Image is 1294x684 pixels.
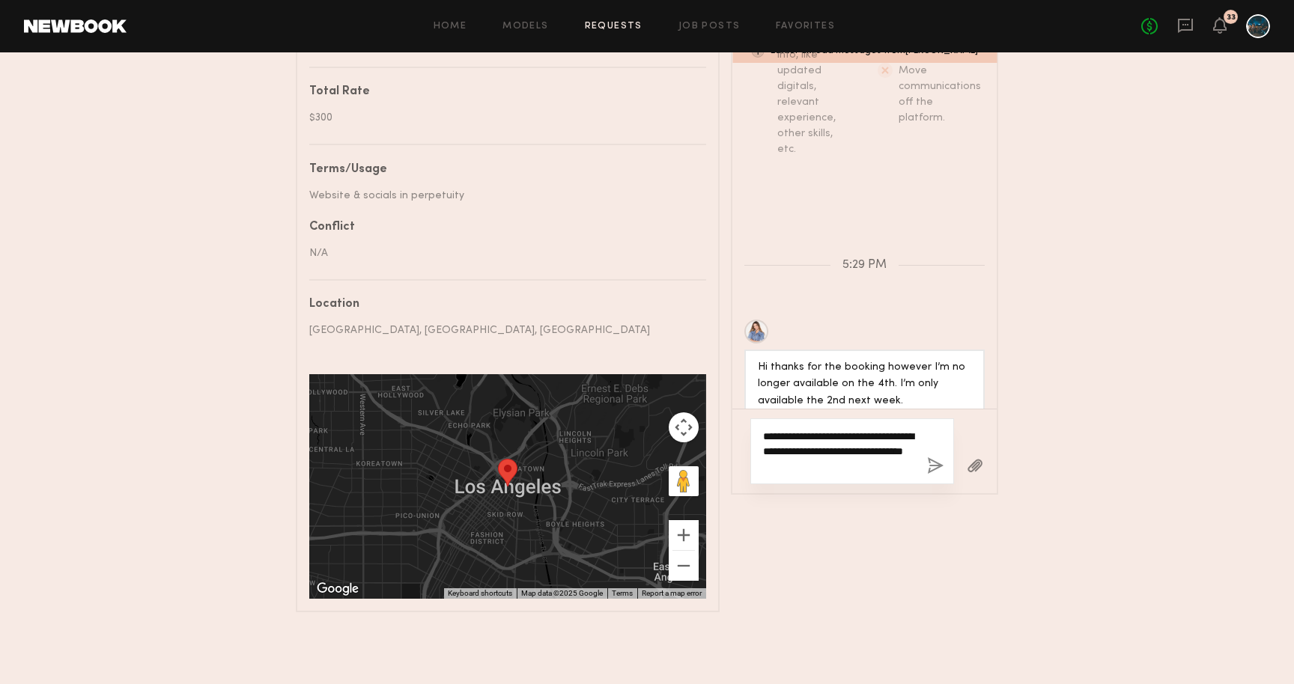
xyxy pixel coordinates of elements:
[899,66,981,123] span: Move communications off the platform.
[448,588,512,599] button: Keyboard shortcuts
[309,164,695,176] div: Terms/Usage
[758,359,971,411] div: Hi thanks for the booking however I’m no longer available on the 4th. I’m only available the 2nd ...
[642,589,702,597] a: Report a map error
[521,589,603,597] span: Map data ©2025 Google
[669,520,699,550] button: Zoom in
[309,86,695,98] div: Total Rate
[612,589,633,597] a: Terms
[309,110,695,126] div: $300
[776,22,835,31] a: Favorites
[309,323,695,338] div: [GEOGRAPHIC_DATA], [GEOGRAPHIC_DATA], [GEOGRAPHIC_DATA]
[309,188,695,204] div: Website & socials in perpetuity
[1227,13,1236,22] div: 33
[309,299,695,311] div: Location
[309,245,695,261] div: N/A
[585,22,643,31] a: Requests
[434,22,467,31] a: Home
[309,222,695,233] div: Conflict
[669,412,699,442] button: Map camera controls
[669,466,699,496] button: Drag Pegman onto the map to open Street View
[313,579,362,599] a: Open this area in Google Maps (opens a new window)
[502,22,548,31] a: Models
[669,551,699,581] button: Zoom out
[842,259,887,272] span: 5:29 PM
[313,579,362,599] img: Google
[777,19,836,154] span: Request additional info, like updated digitals, relevant experience, other skills, etc.
[678,22,741,31] a: Job Posts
